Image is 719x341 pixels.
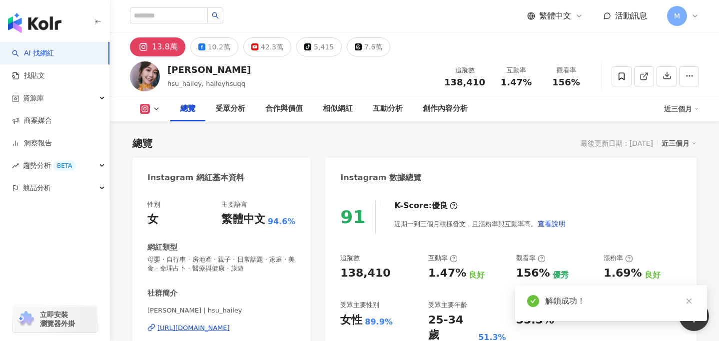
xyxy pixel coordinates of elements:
span: rise [12,162,19,169]
div: Instagram 數據總覽 [340,172,421,183]
div: 42.3萬 [261,40,283,54]
img: chrome extension [16,311,35,327]
span: 資源庫 [23,87,44,109]
span: 競品分析 [23,177,51,199]
div: [URL][DOMAIN_NAME] [157,324,230,333]
span: M [674,10,680,21]
div: 7.6萬 [364,40,382,54]
div: 總覽 [132,136,152,150]
span: 活動訊息 [615,11,647,20]
div: 13.8萬 [152,40,178,54]
div: 138,410 [340,266,390,281]
div: 近期一到三個月積極發文，且漲粉率與互動率高。 [394,214,566,234]
span: 母嬰 · 自行車 · 房地產 · 親子 · 日常話題 · 家庭 · 美食 · 命理占卜 · 醫療與健康 · 旅遊 [147,255,295,273]
div: 女 [147,212,158,227]
div: 受眾分析 [215,103,245,115]
div: 合作與價值 [265,103,303,115]
div: 5,415 [314,40,334,54]
div: 女性 [340,313,362,328]
span: 1.47% [501,77,532,87]
button: 10.2萬 [190,37,238,56]
div: 追蹤數 [340,254,360,263]
button: 13.8萬 [130,37,185,56]
div: 追蹤數 [444,65,485,75]
span: 查看說明 [538,220,566,228]
div: 優良 [432,200,448,211]
div: 良好 [469,270,485,281]
div: 總覽 [180,103,195,115]
div: 網紅類型 [147,242,177,253]
a: [URL][DOMAIN_NAME] [147,324,295,333]
button: 查看說明 [537,214,566,234]
div: 觀看率 [516,254,546,263]
div: K-Score : [394,200,458,211]
div: 156% [516,266,550,281]
div: 91 [340,207,365,227]
a: 找貼文 [12,71,45,81]
div: 互動分析 [373,103,403,115]
div: 相似網紅 [323,103,353,115]
div: 互動率 [497,65,535,75]
span: 繁體中文 [539,10,571,21]
div: 觀看率 [547,65,585,75]
div: BETA [53,161,76,171]
span: check-circle [527,295,539,307]
div: 良好 [645,270,661,281]
div: 漲粉率 [604,254,633,263]
button: 7.6萬 [347,37,390,56]
div: 社群簡介 [147,288,177,299]
div: 互動率 [428,254,458,263]
div: 創作內容分析 [423,103,468,115]
div: Instagram 網紅基本資料 [147,172,244,183]
div: 受眾主要年齡 [428,301,467,310]
div: 最後更新日期：[DATE] [581,139,653,147]
span: 趨勢分析 [23,154,76,177]
div: 近三個月 [664,101,699,117]
span: hsu_hailey, haileyhsuqq [167,80,245,87]
div: 繁體中文 [221,212,265,227]
button: 5,415 [296,37,342,56]
div: 主要語言 [221,200,247,209]
img: logo [8,13,61,33]
div: 1.69% [604,266,642,281]
span: [PERSON_NAME] | hsu_hailey [147,306,295,315]
span: 138,410 [444,77,485,87]
span: close [686,298,693,305]
span: 94.6% [268,216,296,227]
div: [PERSON_NAME] [167,63,251,76]
div: 優秀 [553,270,569,281]
div: 性別 [147,200,160,209]
span: 立即安裝 瀏覽器外掛 [40,310,75,328]
a: 商案媒合 [12,116,52,126]
div: 89.9% [365,317,393,328]
div: 受眾主要性別 [340,301,379,310]
button: 42.3萬 [243,37,291,56]
a: searchAI 找網紅 [12,48,54,58]
div: 10.2萬 [208,40,230,54]
div: 解鎖成功！ [545,295,695,307]
div: 近三個月 [662,137,697,150]
span: 156% [552,77,580,87]
span: search [212,12,219,19]
a: chrome extension立即安裝 瀏覽器外掛 [13,306,97,333]
div: 1.47% [428,266,466,281]
a: 洞察報告 [12,138,52,148]
img: KOL Avatar [130,61,160,91]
